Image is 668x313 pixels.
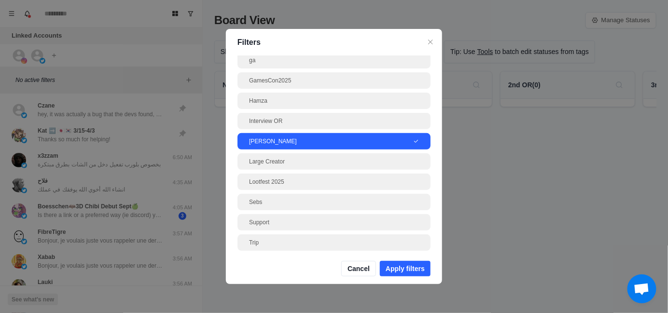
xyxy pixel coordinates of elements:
div: Support [249,218,419,227]
div: Interview OR [249,117,419,125]
div: ga [249,56,419,65]
div: Sebs [249,198,419,206]
a: Open chat [627,274,656,303]
div: Hamza [249,96,419,105]
div: GamesCon2025 [249,76,419,85]
button: Cancel [341,261,376,276]
div: Large Creator [249,157,419,166]
div: Trip [249,238,419,247]
div: [PERSON_NAME] [249,137,413,146]
p: Filters [237,37,431,48]
button: Close [425,36,436,48]
button: Apply filters [380,261,431,276]
div: Lootfest 2025 [249,177,419,186]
